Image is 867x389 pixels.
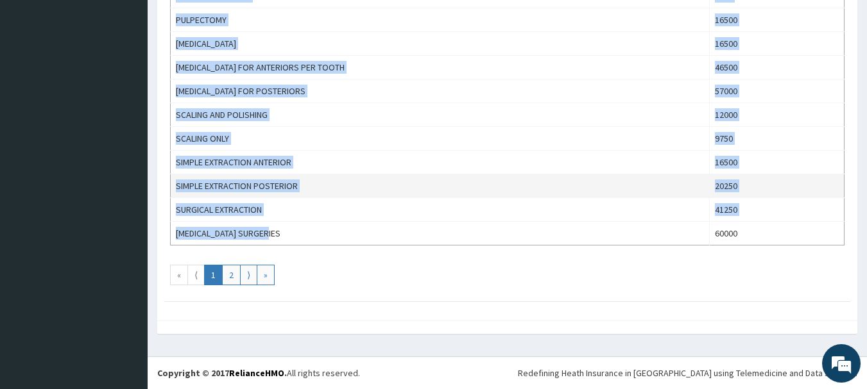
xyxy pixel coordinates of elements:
div: Redefining Heath Insurance in [GEOGRAPHIC_DATA] using Telemedicine and Data Science! [518,367,857,379]
a: Go to first page [170,265,188,285]
a: Go to last page [257,265,275,285]
td: [MEDICAL_DATA] [171,32,710,56]
td: 12000 [710,103,845,127]
td: 9750 [710,127,845,151]
td: SCALING AND POLISHING [171,103,710,127]
strong: Copyright © 2017 . [157,367,287,379]
td: 16500 [710,151,845,174]
td: PULPECTOMY [171,8,710,32]
span: We're online! [74,114,177,244]
td: 46500 [710,56,845,79]
td: SCALING ONLY [171,127,710,151]
div: Minimize live chat window [210,6,241,37]
textarea: Type your message and hit 'Enter' [6,256,245,301]
td: SIMPLE EXTRACTION POSTERIOR [171,174,710,198]
td: 57000 [710,79,845,103]
td: [MEDICAL_DATA] FOR POSTERIORS [171,79,710,103]
img: d_794563401_company_1708531726252_794563401 [24,64,52,96]
td: 60000 [710,222,845,245]
td: 20250 [710,174,845,198]
a: RelianceHMO [229,367,284,379]
a: Go to next page [240,265,257,285]
td: SIMPLE EXTRACTION ANTERIOR [171,151,710,174]
td: 16500 [710,32,845,56]
a: Go to previous page [187,265,205,285]
a: Go to page number 1 [204,265,223,285]
td: [MEDICAL_DATA] SURGERIES [171,222,710,245]
td: [MEDICAL_DATA] FOR ANTERIORS PER TOOTH [171,56,710,79]
a: Go to page number 2 [222,265,241,285]
td: 41250 [710,198,845,222]
div: Chat with us now [67,72,216,88]
td: SURGICAL EXTRACTION [171,198,710,222]
footer: All rights reserved. [148,356,867,389]
td: 16500 [710,8,845,32]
